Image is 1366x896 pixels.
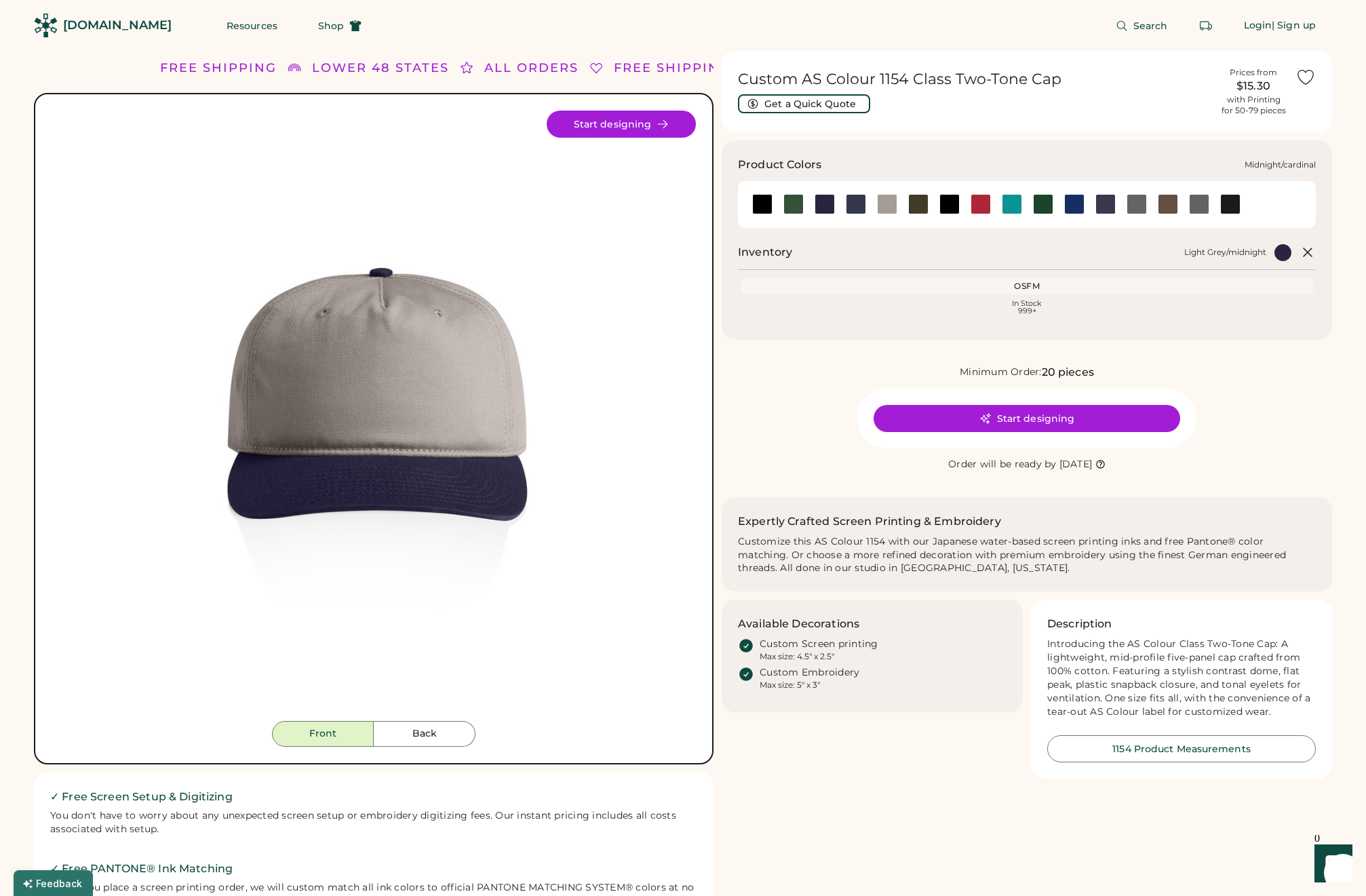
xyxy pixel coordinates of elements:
[743,300,1310,315] div: In Stock 999+
[738,513,1001,530] h2: Expertly Crafted Screen Printing & Embroidery
[760,680,820,690] div: Max size: 5" x 3"
[1230,67,1277,78] div: Prices from
[1047,616,1112,632] h3: Description
[1192,12,1219,39] button: Retrieve an order
[50,809,697,836] div: You don't have to worry about any unexpected screen setup or embroidery digitizing fees. Our inst...
[1042,364,1094,381] div: 20 pieces
[738,70,1211,89] h1: Custom AS Colour 1154 Class Two-Tone Cap
[1222,94,1286,116] div: with Printing for 50-79 pieces
[1047,735,1316,762] button: 1154 Product Measurements
[1059,458,1093,471] div: [DATE]
[948,458,1057,471] div: Order will be ready by
[547,111,696,138] button: Start designing
[738,94,870,113] button: Get a Quick Quote
[1184,247,1266,258] div: Light Grey/midnight
[1272,19,1316,33] div: | Sign up
[760,638,878,651] div: Custom Screen printing
[272,721,374,747] button: Front
[484,59,579,77] div: ALL ORDERS
[302,12,378,39] button: Shop
[1244,19,1272,33] div: Login
[738,535,1316,576] div: Customize this AS Colour 1154 with our Japanese water-based screen printing inks and free Pantone...
[760,651,834,662] div: Max size: 4.5" x 2.5"
[1099,12,1184,39] button: Search
[738,616,859,632] h3: Available Decorations
[1302,835,1360,893] iframe: Front Chat
[374,721,475,747] button: Back
[1047,638,1316,718] div: Introducing the AS Colour Class Two-Tone Cap: A lightweight, mid-profile five-panel cap crafted f...
[318,21,344,31] span: Shop
[210,12,294,39] button: Resources
[874,405,1180,432] button: Start designing
[1133,21,1168,31] span: Search
[738,244,792,260] h2: Inventory
[69,111,679,721] img: 1154 - Light Grey/midnight Front Image
[50,861,697,877] h2: ✓ Free PANTONE® Ink Matching
[69,111,679,721] div: 1154 Style Image
[743,281,1310,292] div: OSFM
[160,59,277,77] div: FREE SHIPPING
[760,666,859,680] div: Custom Embroidery
[960,366,1042,379] div: Minimum Order:
[614,59,730,77] div: FREE SHIPPING
[34,14,58,37] img: Rendered Logo - Screens
[50,789,697,805] h2: ✓ Free Screen Setup & Digitizing
[312,59,449,77] div: LOWER 48 STATES
[63,17,172,34] div: [DOMAIN_NAME]
[738,157,821,173] h3: Product Colors
[1219,78,1287,94] div: $15.30
[1245,159,1316,170] div: Midnight/cardinal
